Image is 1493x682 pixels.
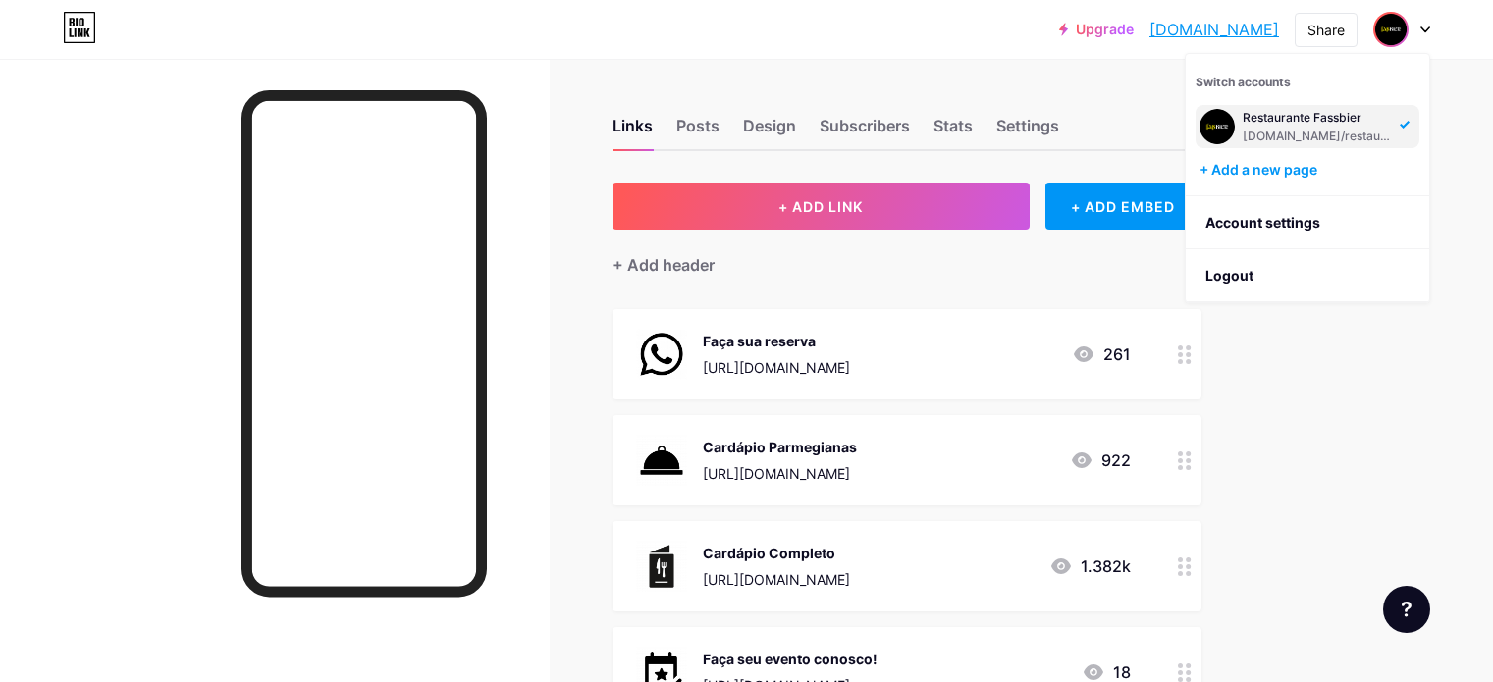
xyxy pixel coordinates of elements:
a: [DOMAIN_NAME] [1149,18,1279,41]
div: 922 [1070,448,1131,472]
div: Links [613,114,653,149]
div: Stats [933,114,973,149]
div: Subscribers [820,114,910,149]
button: + ADD LINK [613,183,1030,230]
span: Switch accounts [1196,75,1291,89]
div: [URL][DOMAIN_NAME] [703,569,850,590]
div: Posts [676,114,720,149]
img: restaurantefassbier [1200,109,1235,144]
div: [URL][DOMAIN_NAME] [703,463,857,484]
div: + Add a new page [1200,160,1419,180]
img: Cardápio Completo [636,541,687,592]
div: [URL][DOMAIN_NAME] [703,357,850,378]
div: 1.382k [1049,554,1131,578]
div: + ADD EMBED [1045,183,1201,230]
img: restaurantefassbier [1375,14,1407,45]
a: Upgrade [1059,22,1134,37]
img: Cardápio Parmegianas [636,435,687,486]
div: Restaurante Fassbier [1243,110,1394,126]
li: Logout [1186,249,1429,302]
div: Faça sua reserva [703,331,850,351]
div: Cardápio Completo [703,543,850,563]
div: 261 [1072,342,1131,366]
div: Settings [996,114,1059,149]
div: Design [743,114,796,149]
div: [DOMAIN_NAME]/restaurantefassbier [1243,129,1394,144]
div: Faça seu evento conosco! [703,649,878,669]
a: Account settings [1186,196,1429,249]
span: + ADD LINK [778,198,863,215]
div: Share [1307,20,1345,40]
div: Cardápio Parmegianas [703,437,857,457]
div: + Add header [613,253,715,277]
img: Faça sua reserva [636,329,687,380]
